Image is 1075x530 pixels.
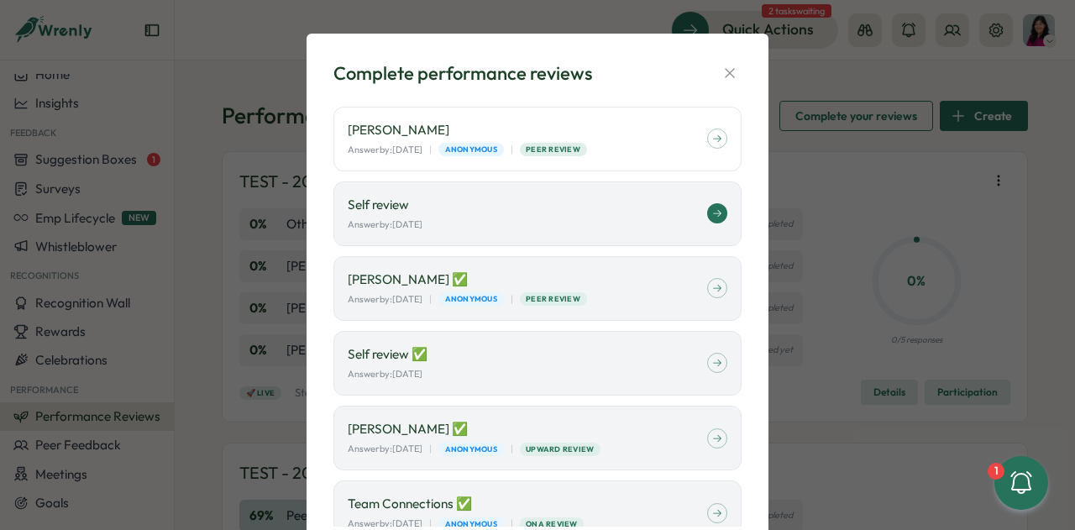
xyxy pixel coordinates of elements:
p: Answer by: [DATE] [348,442,422,456]
p: | [429,143,432,157]
a: Self review ✅Answerby:[DATE] [333,331,742,396]
a: [PERSON_NAME] Answerby:[DATE]|Anonymous|Peer Review [333,107,742,171]
p: [PERSON_NAME] ✅ [348,420,707,438]
div: 1 [988,463,1004,480]
span: Anonymous [445,144,497,155]
p: | [429,292,432,307]
a: [PERSON_NAME] ✅Answerby:[DATE]|Anonymous|Peer Review [333,256,742,321]
p: Self review ✅ [348,345,707,364]
span: Anonymous [445,443,497,455]
p: | [511,292,513,307]
div: Complete performance reviews [333,60,592,87]
p: | [429,442,432,456]
span: ONA Review [526,518,578,530]
p: Answer by: [DATE] [348,218,422,232]
span: Anonymous [445,293,497,305]
a: Self review Answerby:[DATE] [333,181,742,246]
span: Upward Review [526,443,594,455]
p: Answer by: [DATE] [348,292,422,307]
button: 1 [994,456,1048,510]
p: [PERSON_NAME] [348,121,707,139]
p: Answer by: [DATE] [348,143,422,157]
a: [PERSON_NAME] ✅Answerby:[DATE]|Anonymous|Upward Review [333,406,742,470]
span: Anonymous [445,518,497,530]
span: Peer Review [526,144,580,155]
p: [PERSON_NAME] ✅ [348,270,707,289]
p: Self review [348,196,707,214]
p: Answer by: [DATE] [348,367,422,381]
p: | [511,442,513,456]
p: | [511,143,513,157]
span: Peer Review [526,293,580,305]
p: Team Connections ✅ [348,495,707,513]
